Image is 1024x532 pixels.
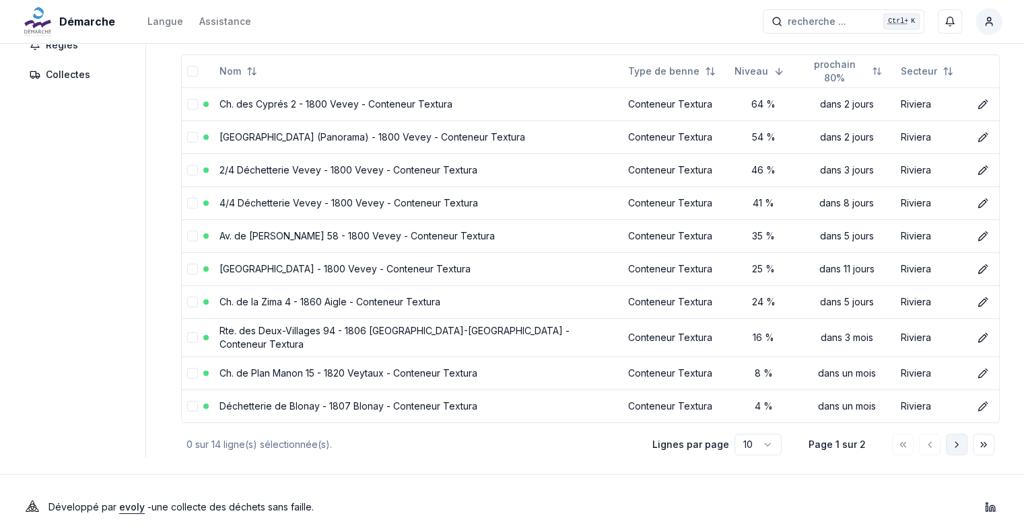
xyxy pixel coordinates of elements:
div: 24 % [735,295,792,309]
span: Règles [46,38,78,52]
div: dans 3 mois [803,331,890,344]
div: 54 % [735,130,792,144]
button: select-row [187,132,198,143]
a: Assistance [199,13,251,30]
td: Riviera [895,318,967,356]
span: recherche ... [788,15,846,28]
td: Conteneur Textura [623,186,729,219]
button: select-row [187,297,198,307]
a: 2/4 Déchetterie Vevey - 1800 Vevey - Conteneur Textura [219,164,477,176]
td: Riviera [895,87,967,120]
button: Not sorted. Click to sort ascending. [211,61,265,82]
a: Ch. de la Zima 4 - 1860 Aigle - Conteneur Textura [219,296,440,307]
a: Rte. des Deux-Villages 94 - 1806 [GEOGRAPHIC_DATA]-[GEOGRAPHIC_DATA] - Conteneur Textura [219,325,570,350]
td: Riviera [895,186,967,219]
td: Conteneur Textura [623,120,729,153]
button: Aller à la dernière page [973,434,994,455]
button: select-row [187,198,198,208]
td: Riviera [895,219,967,252]
button: Not sorted. Click to sort ascending. [795,61,890,82]
td: Riviera [895,356,967,389]
a: [GEOGRAPHIC_DATA] (Panorama) - 1800 Vevey - Conteneur Textura [219,131,525,143]
td: Conteneur Textura [623,318,729,356]
a: Ch. de Plan Manon 15 - 1820 Veytaux - Conteneur Textura [219,367,477,379]
td: Conteneur Textura [623,252,729,285]
div: 41 % [735,196,792,210]
div: dans 8 jours [803,196,890,210]
span: prochain 80% [803,58,866,85]
button: Not sorted. Click to sort ascending. [893,61,961,82]
td: Riviera [895,120,967,153]
button: select-row [187,231,198,241]
button: Not sorted. Click to sort ascending. [620,61,724,82]
p: Lignes par page [652,438,729,451]
div: 0 sur 14 ligne(s) sélectionnée(s). [186,438,631,451]
a: [GEOGRAPHIC_DATA] - 1800 Vevey - Conteneur Textura [219,263,471,274]
div: Langue [147,15,183,28]
div: 4 % [735,400,792,413]
div: dans 11 jours [803,262,890,276]
button: select-row [187,99,198,110]
button: select-row [187,332,198,343]
td: Conteneur Textura [623,87,729,120]
td: Riviera [895,153,967,186]
a: Collectes [22,63,137,87]
div: 64 % [735,98,792,111]
div: Page 1 sur 2 [803,438,871,451]
div: dans 5 jours [803,295,890,309]
a: Démarche [22,13,121,30]
div: dans 5 jours [803,229,890,243]
div: dans 3 jours [803,163,890,177]
td: Conteneur Textura [623,356,729,389]
td: Riviera [895,252,967,285]
span: Secteur [901,65,937,78]
a: evoly [119,501,145,512]
span: Démarche [59,13,115,30]
div: dans 2 jours [803,130,890,144]
button: select-row [187,165,198,176]
td: Conteneur Textura [623,389,729,422]
td: Conteneur Textura [623,219,729,252]
button: select-all [187,66,198,77]
div: dans un mois [803,400,890,413]
button: Aller à la page suivante [946,434,967,455]
button: select-row [187,368,198,379]
img: Evoly Logo [22,496,43,518]
div: 25 % [735,262,792,276]
a: Ch. des Cyprés 2 - 1800 Vevey - Conteneur Textura [219,98,452,110]
div: 46 % [735,163,792,177]
div: dans un mois [803,367,890,380]
span: Niveau [735,65,768,78]
div: 35 % [735,229,792,243]
td: Conteneur Textura [623,285,729,318]
button: Sorted descending. Click to sort ascending. [726,61,792,82]
td: Conteneur Textura [623,153,729,186]
div: dans 2 jours [803,98,890,111]
a: Règles [22,33,137,57]
td: Riviera [895,389,967,422]
span: Type de benne [628,65,699,78]
div: 8 % [735,367,792,380]
button: select-row [187,264,198,274]
div: 16 % [735,331,792,344]
a: Déchetterie de Blonay - 1807 Blonay - Conteneur Textura [219,400,477,412]
button: Langue [147,13,183,30]
a: 4/4 Déchetterie Vevey - 1800 Vevey - Conteneur Textura [219,197,478,208]
td: Riviera [895,285,967,318]
img: Démarche Logo [22,5,54,38]
span: Nom [219,65,241,78]
p: Développé par - une collecte des déchets sans faille . [48,498,314,517]
span: Collectes [46,68,90,81]
button: select-row [187,401,198,412]
button: recherche ...Ctrl+K [763,9,924,34]
a: Av. de [PERSON_NAME] 58 - 1800 Vevey - Conteneur Textura [219,230,495,241]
